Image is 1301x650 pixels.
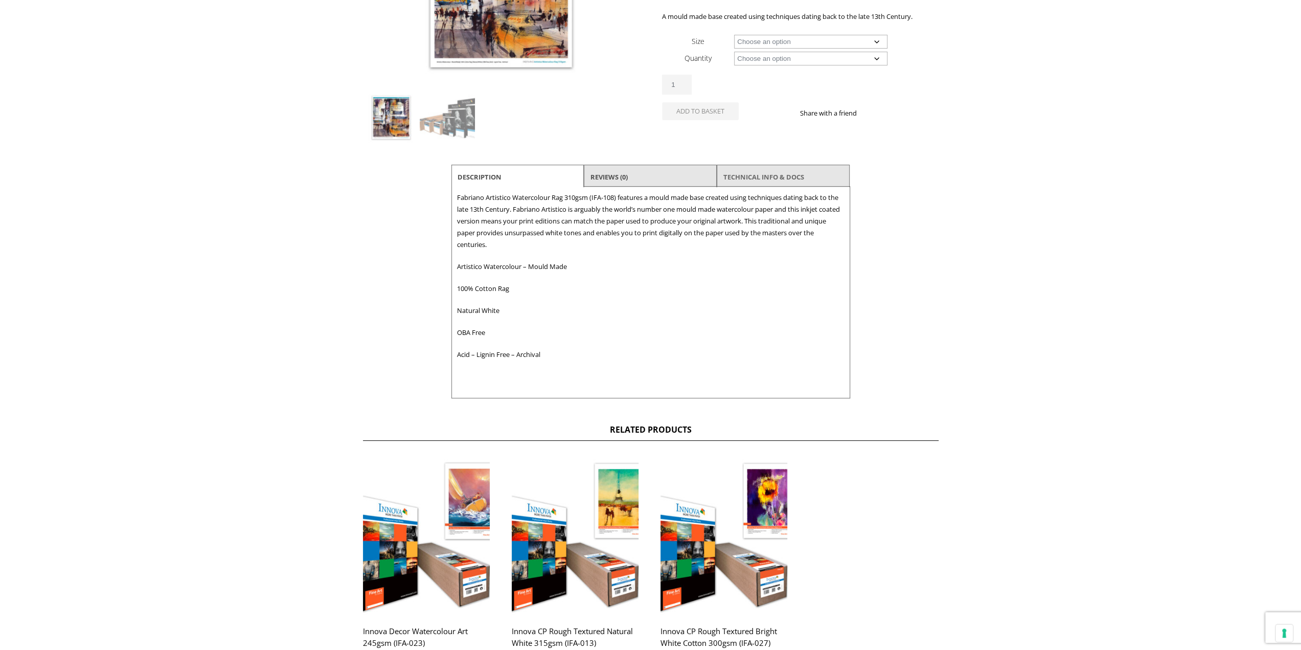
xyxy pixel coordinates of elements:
[457,192,844,251] p: Fabriano Artistico Watercolour Rag 310gsm (IFA-108) features a mould made base created using tech...
[692,36,704,46] label: Size
[457,349,844,361] p: Acid – Lignin Free – Archival
[457,283,844,295] p: 100% Cotton Rag
[662,102,739,120] button: Add to basket
[869,109,877,117] img: facebook sharing button
[590,168,628,186] a: Reviews (0)
[512,456,638,615] img: Innova CP Rough Textured Natural White 315gsm (IFA-013)
[881,109,889,117] img: twitter sharing button
[458,168,501,186] a: Description
[660,456,787,615] img: Innova CP Rough Textured Bright White Cotton 300gsm (IFA-027)
[457,261,844,273] p: Artistico Watercolour – Mould Made
[800,107,869,119] p: Share with a friend
[420,90,475,145] img: Editions Fabriano Artistico Watercolour Rag 310gsm (IFA-108) - Image 2
[684,53,712,63] label: Quantity
[457,305,844,317] p: Natural White
[457,327,844,339] p: OBA Free
[363,456,490,615] img: Innova Decor Watercolour Art 245gsm (IFA-023)
[723,168,804,186] a: TECHNICAL INFO & DOCS
[363,424,939,441] h2: Related products
[662,75,692,95] input: Product quantity
[363,90,419,145] img: Editions Fabriano Artistico Watercolour Rag 310gsm (IFA-108)
[662,11,938,23] p: A mould made base created using techniques dating back to the late 13th Century.
[1275,624,1293,642] button: Your consent preferences for tracking technologies
[894,109,902,117] img: email sharing button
